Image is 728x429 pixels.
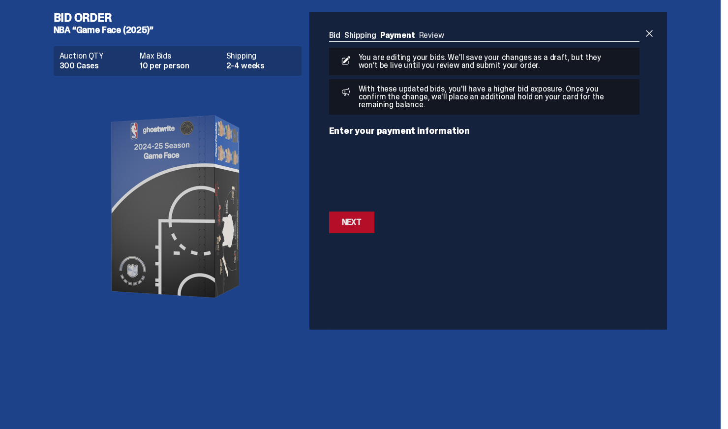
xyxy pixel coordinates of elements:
[226,62,296,70] dd: 2-4 weeks
[60,52,134,60] dt: Auction QTY
[226,52,296,60] dt: Shipping
[355,85,614,109] p: With these updated bids, you'll have a higher bid exposure. Once you confirm the change, we'll pl...
[54,12,309,24] h4: Bid Order
[342,218,362,226] div: Next
[327,141,642,206] iframe: Secure payment input frame
[140,52,220,60] dt: Max Bids
[140,62,220,70] dd: 10 per person
[54,26,309,34] h5: NBA “Game Face (2025)”
[380,30,415,40] a: Payment
[60,62,134,70] dd: 300 Cases
[355,54,609,69] p: You are editing your bids. We’ll save your changes as a draft, but they won’t be live until you r...
[329,126,640,135] p: Enter your payment information
[329,30,341,40] a: Bid
[344,30,376,40] a: Shipping
[329,212,374,233] button: Next
[79,84,276,330] img: product image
